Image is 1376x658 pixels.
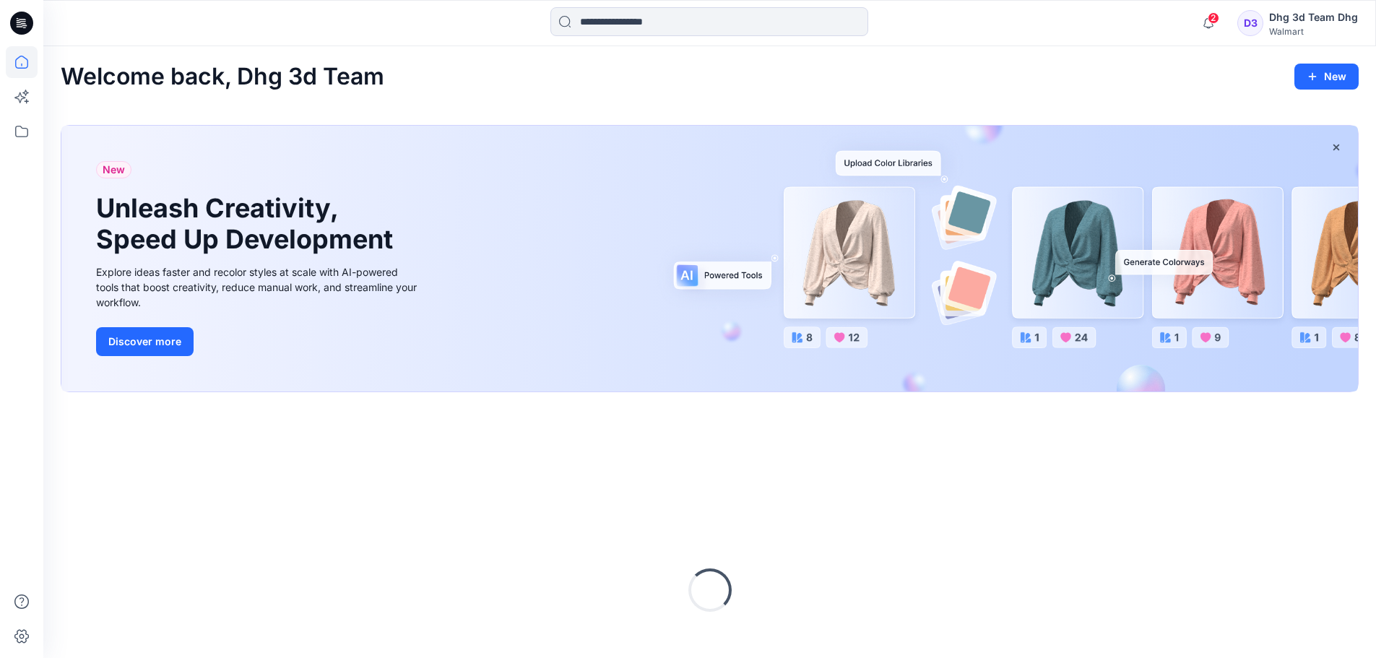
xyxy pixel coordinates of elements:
[1269,9,1358,26] div: Dhg 3d Team Dhg
[1294,64,1359,90] button: New
[96,327,421,356] a: Discover more
[96,327,194,356] button: Discover more
[96,264,421,310] div: Explore ideas faster and recolor styles at scale with AI-powered tools that boost creativity, red...
[96,193,399,255] h1: Unleash Creativity, Speed Up Development
[1237,10,1263,36] div: D3
[103,161,125,178] span: New
[61,64,384,90] h2: Welcome back, Dhg 3d Team
[1208,12,1219,24] span: 2
[1269,26,1358,37] div: Walmart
